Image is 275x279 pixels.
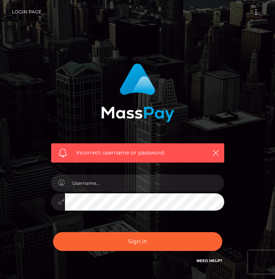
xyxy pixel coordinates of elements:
[65,174,224,192] input: Username...
[101,63,174,122] img: MassPay Login
[53,232,222,251] button: Sign in
[249,7,263,17] button: Toggle navigation
[12,4,42,20] a: Login Page
[197,258,222,263] a: Need Help?
[76,149,201,157] span: Incorrect username or password.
